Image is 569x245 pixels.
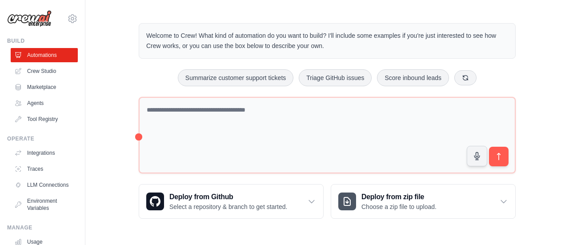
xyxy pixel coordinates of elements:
a: Agents [11,96,78,110]
h3: Deploy from Github [169,192,287,202]
div: Manage [7,224,78,231]
img: Logo [7,10,52,27]
a: Tool Registry [11,112,78,126]
a: Crew Studio [11,64,78,78]
a: Marketplace [11,80,78,94]
a: LLM Connections [11,178,78,192]
p: Select a repository & branch to get started. [169,202,287,211]
button: Score inbound leads [377,69,449,86]
p: Welcome to Crew! What kind of automation do you want to build? I'll include some examples if you'... [146,31,508,51]
h3: Deploy from zip file [361,192,437,202]
div: Build [7,37,78,44]
p: Choose a zip file to upload. [361,202,437,211]
button: Summarize customer support tickets [178,69,293,86]
button: Triage GitHub issues [299,69,372,86]
a: Traces [11,162,78,176]
a: Automations [11,48,78,62]
a: Integrations [11,146,78,160]
a: Environment Variables [11,194,78,215]
div: Operate [7,135,78,142]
